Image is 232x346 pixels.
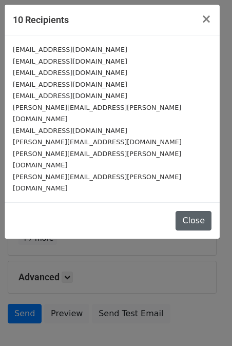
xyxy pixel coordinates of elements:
button: Close [193,5,220,33]
small: [PERSON_NAME][EMAIL_ADDRESS][PERSON_NAME][DOMAIN_NAME] [13,173,181,193]
small: [EMAIL_ADDRESS][DOMAIN_NAME] [13,57,127,65]
small: [PERSON_NAME][EMAIL_ADDRESS][PERSON_NAME][DOMAIN_NAME] [13,104,181,123]
small: [PERSON_NAME][EMAIL_ADDRESS][PERSON_NAME][DOMAIN_NAME] [13,150,181,169]
small: [EMAIL_ADDRESS][DOMAIN_NAME] [13,69,127,76]
small: [EMAIL_ADDRESS][DOMAIN_NAME] [13,81,127,88]
span: × [201,12,211,26]
h5: 10 Recipients [13,13,69,27]
small: [EMAIL_ADDRESS][DOMAIN_NAME] [13,46,127,53]
small: [EMAIL_ADDRESS][DOMAIN_NAME] [13,127,127,134]
small: [PERSON_NAME][EMAIL_ADDRESS][DOMAIN_NAME] [13,138,182,146]
iframe: Chat Widget [181,297,232,346]
small: [EMAIL_ADDRESS][DOMAIN_NAME] [13,92,127,100]
button: Close [176,211,211,230]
